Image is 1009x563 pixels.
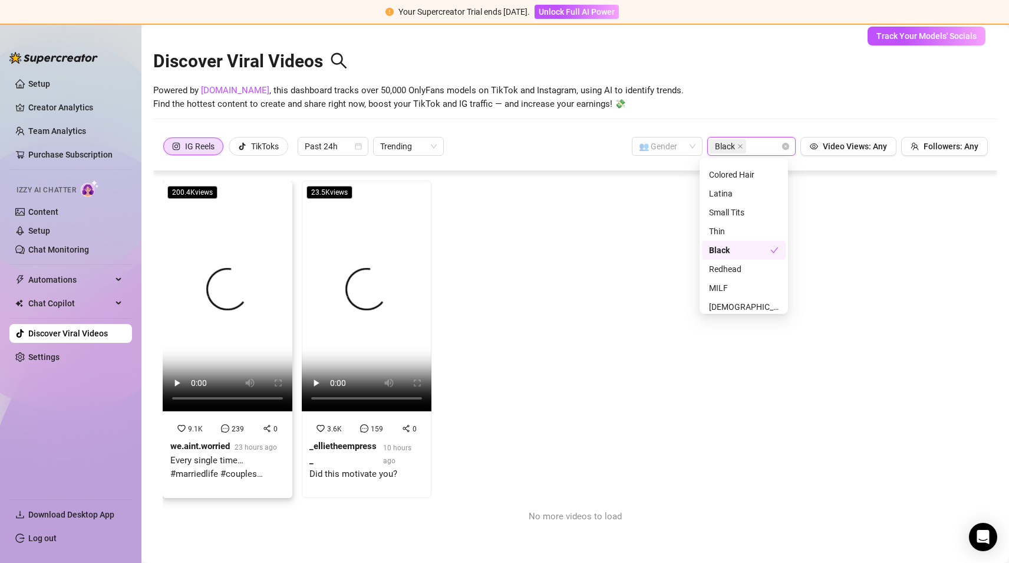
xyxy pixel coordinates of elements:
[81,180,99,197] img: AI Chatter
[529,511,622,522] span: No more videos to load
[188,425,203,433] span: 9.1K
[702,279,786,297] div: MILF
[201,85,269,96] a: [DOMAIN_NAME]
[28,145,123,164] a: Purchase Subscription
[17,185,76,196] span: Izzy AI Chatter
[355,143,362,150] span: calendar
[327,425,342,433] span: 3.6K
[398,7,530,17] span: Your Supercreator Trial ends [DATE].
[263,424,271,433] span: share-alt
[170,454,285,482] div: Every single time… #marriedlife #couples #interracialcouple #wv
[709,187,779,200] div: Latina
[385,8,394,16] span: exclamation-circle
[535,7,619,17] a: Unlock Full AI Power
[172,142,180,150] span: instagram
[232,425,244,433] span: 239
[305,138,361,155] span: Past 24h
[221,424,229,433] span: message
[316,424,325,433] span: heart
[15,510,25,519] span: download
[28,329,108,338] a: Discover Viral Videos
[911,142,919,150] span: team
[28,226,50,235] a: Setup
[876,31,977,41] span: Track Your Models' Socials
[28,270,112,289] span: Automations
[9,52,98,64] img: logo-BBDzfeDw.svg
[185,138,215,155] div: IG Reels
[709,206,779,219] div: Small Tits
[309,467,424,482] div: Did this motivate you?
[702,297,786,316] div: Asian
[702,260,786,279] div: Redhead
[28,126,86,136] a: Team Analytics
[709,281,779,294] div: MILF
[383,444,411,465] span: 10 hours ago
[823,142,887,151] span: Video Views: Any
[153,50,348,73] h2: Discover Viral Videos
[309,441,377,466] strong: _ellietheempress_
[924,142,978,151] span: Followers: Any
[782,143,789,150] span: close-circle
[709,244,770,257] div: Black
[413,425,417,433] span: 0
[28,207,58,217] a: Content
[535,5,619,19] button: Unlock Full AI Power
[235,443,277,451] span: 23 hours ago
[901,137,988,156] button: Followers: Any
[360,424,368,433] span: message
[380,138,437,155] span: Trending
[800,137,896,156] button: Video Views: Any
[28,510,114,519] span: Download Desktop App
[306,186,352,199] span: 23.5K views
[710,139,746,153] span: Black
[302,181,431,498] a: 23.5Kviews3.6K1590_ellietheempress_10 hours agoDid this motivate you?
[28,294,112,313] span: Chat Copilot
[28,98,123,117] a: Creator Analytics
[702,203,786,222] div: Small Tits
[15,275,25,284] span: thunderbolt
[163,181,292,498] a: 200.4Kviews9.1K2390we.aint.worried23 hours agoEvery single time… #marriedlife #couples #interraci...
[702,184,786,203] div: Latina
[770,246,779,254] span: check
[167,186,217,199] span: 200.4K views
[330,52,348,70] span: search
[715,140,735,153] span: Black
[15,299,23,307] img: Chat Copilot
[709,225,779,238] div: Thin
[702,222,786,241] div: Thin
[868,27,985,45] button: Track Your Models' Socials
[170,441,230,451] strong: we.aint.worried
[709,300,779,313] div: [DEMOGRAPHIC_DATA]
[28,533,57,543] a: Log out
[709,263,779,276] div: Redhead
[177,424,186,433] span: heart
[969,523,997,551] div: Open Intercom Messenger
[28,352,60,362] a: Settings
[28,245,89,254] a: Chat Monitoring
[273,425,278,433] span: 0
[737,143,743,149] span: close
[810,142,818,150] span: eye
[702,165,786,184] div: Colored Hair
[153,84,684,112] span: Powered by , this dashboard tracks over 50,000 OnlyFans models on TikTok and Instagram, using AI ...
[709,168,779,181] div: Colored Hair
[539,7,615,17] span: Unlock Full AI Power
[402,424,410,433] span: share-alt
[251,138,279,155] div: TikToks
[371,425,383,433] span: 159
[28,79,50,89] a: Setup
[702,241,786,260] div: Black
[238,142,246,150] span: tik-tok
